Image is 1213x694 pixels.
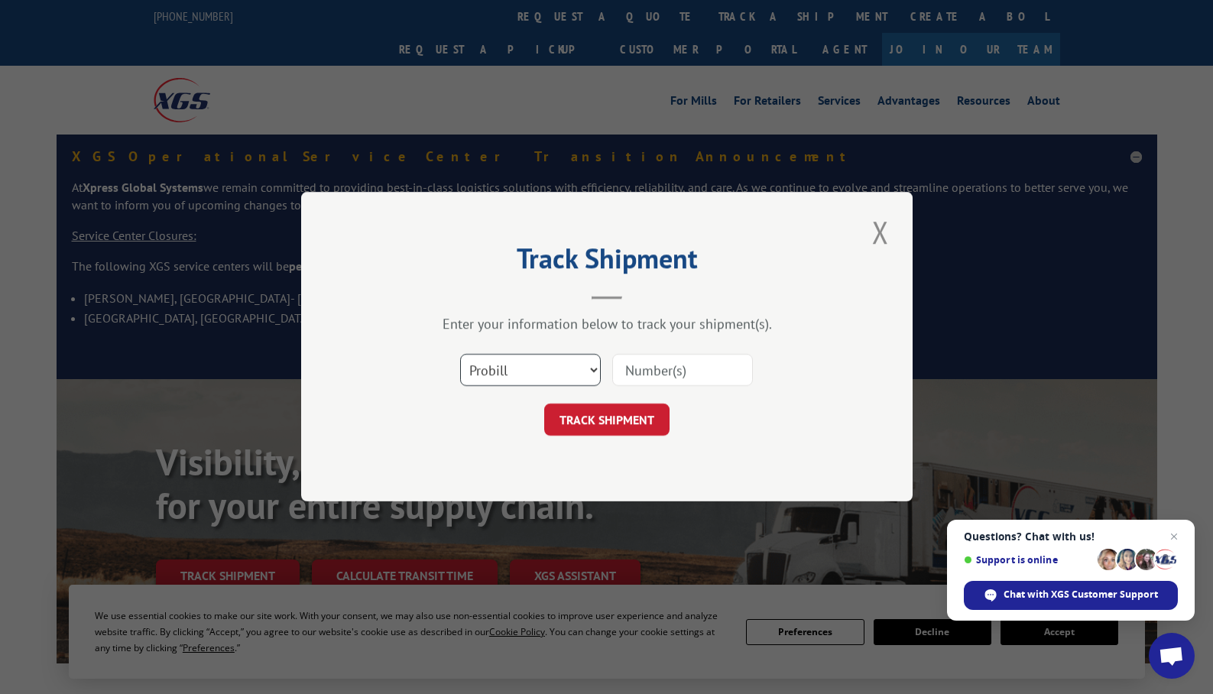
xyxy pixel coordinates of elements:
div: Enter your information below to track your shipment(s). [378,316,836,333]
input: Number(s) [612,355,753,387]
a: Open chat [1149,633,1195,679]
button: TRACK SHIPMENT [544,404,670,436]
span: Questions? Chat with us! [964,530,1178,543]
span: Chat with XGS Customer Support [1004,588,1158,602]
span: Support is online [964,554,1092,566]
button: Close modal [868,211,894,253]
span: Chat with XGS Customer Support [964,581,1178,610]
h2: Track Shipment [378,248,836,277]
